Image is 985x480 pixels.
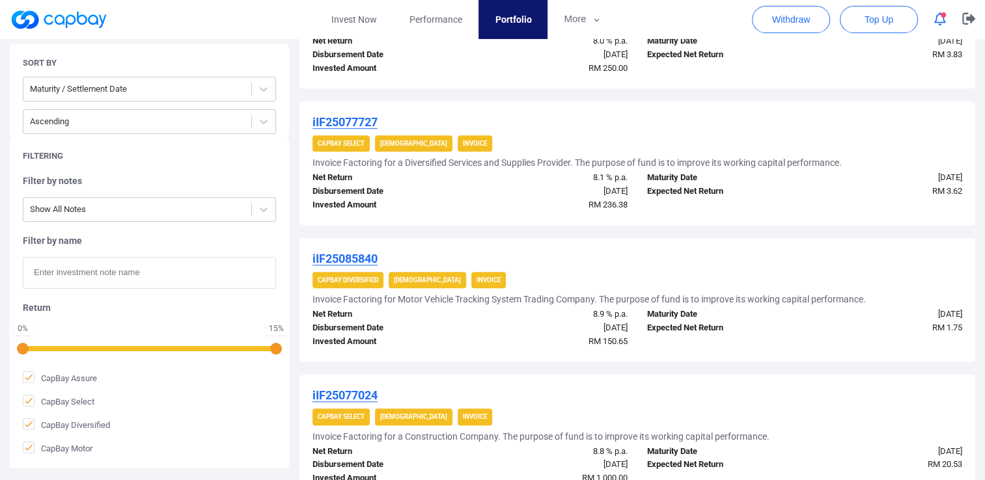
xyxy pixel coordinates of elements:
[23,257,276,289] input: Enter investment note name
[303,171,470,185] div: Net Return
[637,171,805,185] div: Maturity Date
[303,335,470,349] div: Invested Amount
[23,442,92,455] span: CapBay Motor
[637,458,805,472] div: Expected Net Return
[637,321,805,335] div: Expected Net Return
[23,371,97,384] span: CapBay Assure
[23,418,110,431] span: CapBay Diversified
[470,48,637,62] div: [DATE]
[470,445,637,459] div: 8.8 % p.a.
[470,458,637,472] div: [DATE]
[470,185,637,198] div: [DATE]
[303,62,470,75] div: Invested Amount
[865,13,893,26] span: Top Up
[589,63,628,73] span: RM 250.00
[805,34,972,48] div: [DATE]
[303,185,470,198] div: Disbursement Date
[470,34,637,48] div: 8.0 % p.a.
[23,235,276,247] h5: Filter by name
[840,6,918,33] button: Top Up
[312,157,842,168] h5: Invoice Factoring for a Diversified Services and Supplies Provider. The purpose of fund is to imp...
[23,302,276,313] h5: Return
[23,57,57,69] h5: Sort By
[805,171,972,185] div: [DATE]
[380,413,447,420] strong: [DEMOGRAPHIC_DATA]
[303,34,470,48] div: Net Return
[303,321,470,335] div: Disbursement Date
[23,150,63,162] h5: Filtering
[752,6,830,33] button: Withdraw
[805,445,972,459] div: [DATE]
[637,445,805,459] div: Maturity Date
[932,186,962,196] span: RM 3.62
[312,293,866,305] h5: Invoice Factoring for Motor Vehicle Tracking System Trading Company. The purpose of fund is to im...
[637,308,805,321] div: Maturity Date
[318,140,365,147] strong: CapBay Select
[463,140,487,147] strong: Invoice
[470,308,637,321] div: 8.9 % p.a.
[928,459,962,469] span: RM 20.53
[23,175,276,187] h5: Filter by notes
[637,34,805,48] div: Maturity Date
[932,49,962,59] span: RM 3.83
[269,325,284,332] div: 15 %
[932,323,962,332] span: RM 1.75
[23,395,94,408] span: CapBay Select
[470,321,637,335] div: [DATE]
[589,336,628,346] span: RM 150.65
[312,431,770,442] h5: Invoice Factoring for a Construction Company. The purpose of fund is to improve its working capit...
[318,276,378,284] strong: CapBay Diversified
[303,48,470,62] div: Disbursement Date
[303,198,470,212] div: Invested Amount
[312,115,378,129] u: iIF25077727
[470,171,637,185] div: 8.1 % p.a.
[477,276,501,284] strong: Invoice
[303,308,470,321] div: Net Return
[303,445,470,459] div: Net Return
[805,308,972,321] div: [DATE]
[637,185,805,198] div: Expected Net Return
[303,458,470,472] div: Disbursement Date
[409,12,462,27] span: Performance
[495,12,531,27] span: Portfolio
[463,413,487,420] strong: Invoice
[394,276,461,284] strong: [DEMOGRAPHIC_DATA]
[380,140,447,147] strong: [DEMOGRAPHIC_DATA]
[318,413,365,420] strong: CapBay Select
[16,325,29,332] div: 0 %
[637,48,805,62] div: Expected Net Return
[312,388,378,402] u: iIF25077024
[312,252,378,265] u: iIF25085840
[589,200,628,209] span: RM 236.38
